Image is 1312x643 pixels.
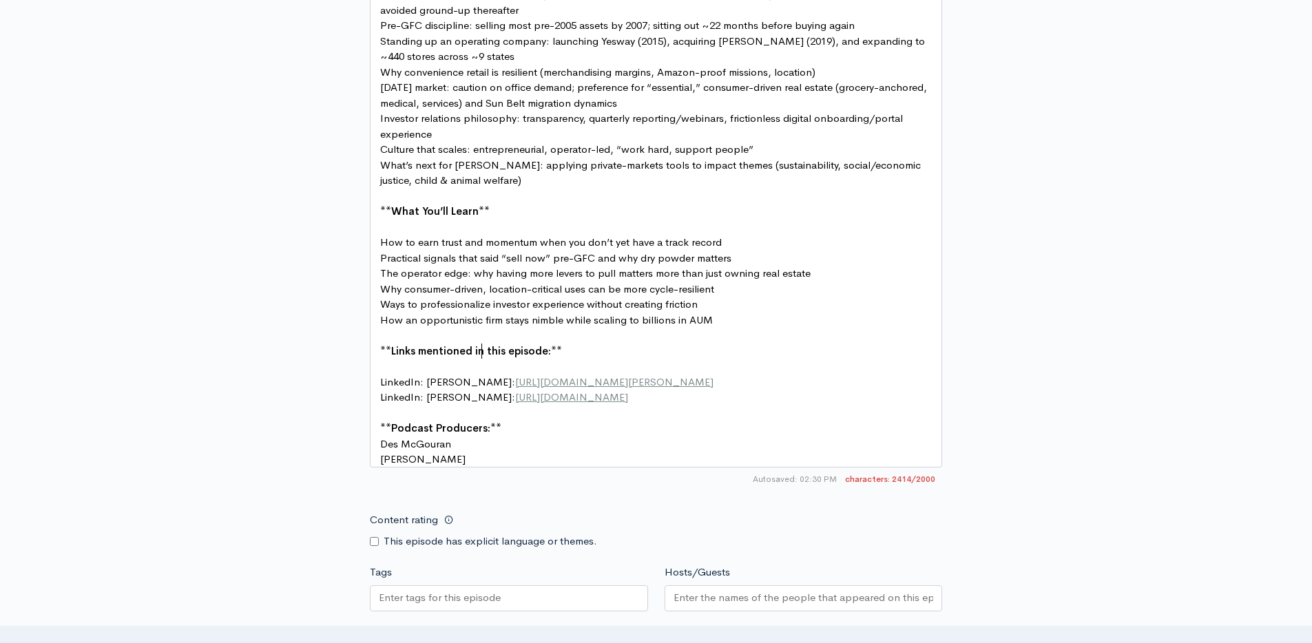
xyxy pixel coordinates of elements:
span: What You’ll Learn [391,204,479,218]
span: How an opportunistic firm stays nimble while scaling to billions in AUM [380,313,713,326]
input: Enter the names of the people that appeared on this episode [674,590,934,606]
label: Content rating [370,506,438,534]
span: Pre-GFC discipline: selling most pre-2005 assets by 2007; sitting out ~22 months before buying again [380,19,855,32]
span: LinkedIn: [PERSON_NAME]: [380,375,714,388]
label: Tags [370,565,392,580]
span: Practical signals that said “sell now” pre-GFC and why dry powder matters [380,251,731,264]
span: LinkedIn: [PERSON_NAME]: [380,390,628,403]
span: [PERSON_NAME] [380,452,466,465]
span: [URL][DOMAIN_NAME] [515,390,628,403]
span: Investor relations philosophy: transparency, quarterly reporting/webinars, frictionless digital o... [380,112,906,140]
label: Hosts/Guests [665,565,730,580]
label: This episode has explicit language or themes. [384,534,597,549]
span: 2414/2000 [845,473,935,485]
span: Why consumer-driven, location-critical uses can be more cycle-resilient [380,282,714,295]
span: Autosaved: 02:30 PM [753,473,837,485]
span: Ways to professionalize investor experience without creating friction [380,297,698,310]
span: The operator edge: why having more levers to pull matters more than just owning real estate [380,266,811,280]
span: Culture that scales: entrepreneurial, operator-led, “work hard, support people” [380,143,753,156]
span: Standing up an operating company: launching Yesway (2015), acquiring [PERSON_NAME] (2019), and ex... [380,34,928,63]
span: Links mentioned in this episode: [391,344,551,357]
span: Why convenience retail is resilient (merchandising margins, Amazon-proof missions, location) [380,65,815,78]
span: Des McGouran [380,437,451,450]
input: Enter tags for this episode [379,590,503,606]
span: How to earn trust and momentum when you don’t yet have a track record [380,235,722,249]
span: [DATE] market: caution on office demand; preference for “essential,” consumer-driven real estate ... [380,81,930,109]
span: What’s next for [PERSON_NAME]: applying private-markets tools to impact themes (sustainability, s... [380,158,924,187]
span: Podcast Producers: [391,421,490,434]
span: [URL][DOMAIN_NAME][PERSON_NAME] [515,375,714,388]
